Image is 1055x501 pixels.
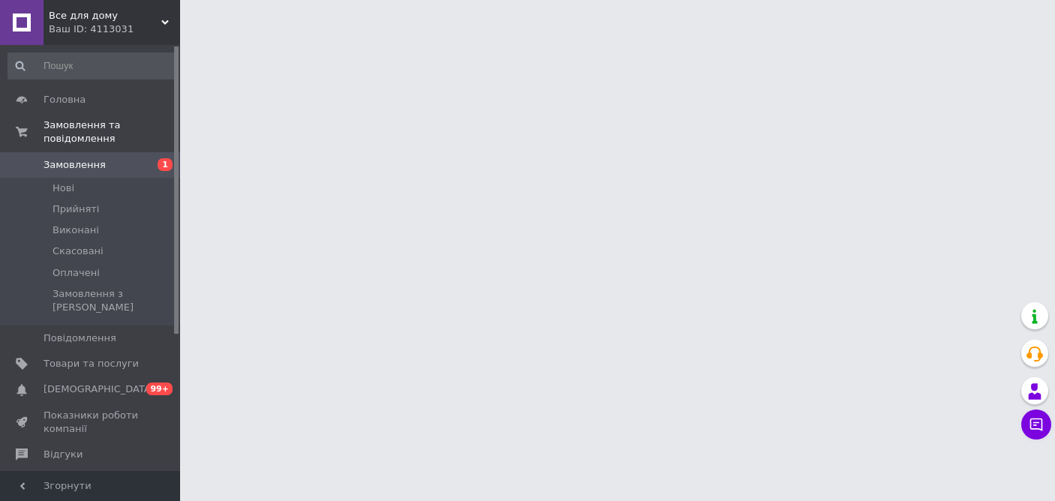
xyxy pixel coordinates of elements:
span: Замовлення з [PERSON_NAME] [53,287,176,314]
span: Головна [44,93,86,106]
span: [DEMOGRAPHIC_DATA] [44,382,155,396]
span: Виконані [53,223,99,237]
span: Показники роботи компанії [44,409,139,436]
span: Повідомлення [44,331,116,345]
span: Скасовані [53,244,104,258]
div: Ваш ID: 4113031 [49,22,180,36]
button: Чат з покупцем [1021,409,1051,439]
span: 99+ [146,382,173,395]
span: Товари та послуги [44,357,139,370]
span: Замовлення [44,158,106,172]
span: 1 [158,158,173,171]
span: Прийняті [53,202,99,216]
span: Все для дому [49,9,161,22]
span: Оплачені [53,266,100,280]
span: Нові [53,181,74,195]
span: Замовлення та повідомлення [44,118,180,145]
input: Пошук [8,52,177,79]
span: Відгуки [44,448,83,461]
